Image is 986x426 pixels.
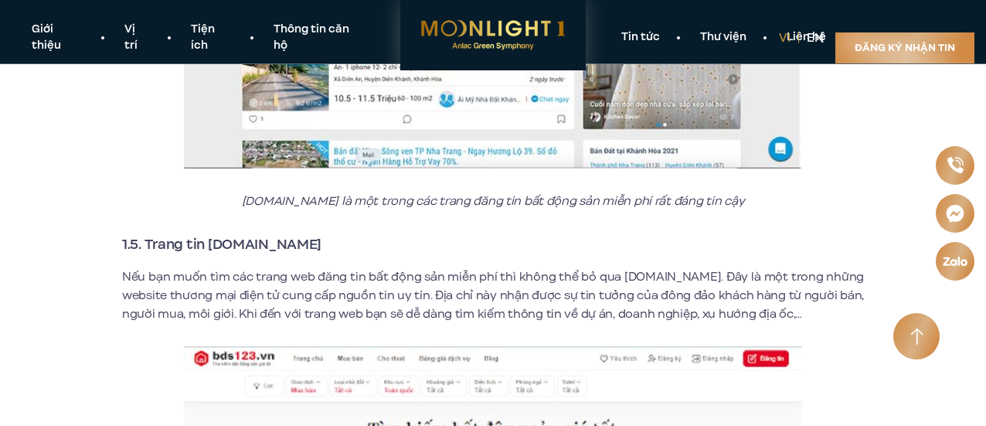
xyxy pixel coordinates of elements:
[941,254,968,268] img: Zalo icon
[945,155,964,175] img: Phone icon
[680,29,767,46] a: Thư viện
[910,328,923,346] img: Arrow icon
[779,29,790,46] a: vi
[122,268,864,323] p: Nếu bạn muốn tìm các trang web đăng tin bất động sản miễn phí thì không thể bỏ qua [DOMAIN_NAME]....
[171,22,253,54] a: Tiện ích
[104,22,170,54] a: Vị trí
[767,29,846,46] a: Liên hệ
[122,234,321,254] strong: 1.5. Trang tin [DOMAIN_NAME]
[943,202,966,224] img: Messenger icon
[242,193,744,210] em: [DOMAIN_NAME] là một trong các trang đăng tin bất động sản miễn phí rất đáng tin cậy
[835,32,974,63] a: Đăng ký nhận tin
[807,29,824,46] a: en
[601,29,680,46] a: Tin tức
[12,22,104,54] a: Giới thiệu
[253,22,385,54] a: Thông tin căn hộ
